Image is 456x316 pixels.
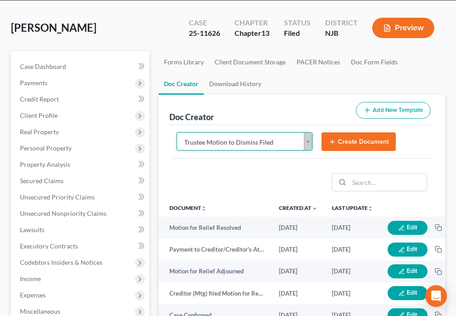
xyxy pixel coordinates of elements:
button: Edit [388,221,427,235]
span: 13 [261,29,269,37]
td: [DATE] [272,217,325,238]
div: Chapter [235,28,269,39]
a: Credit Report [13,91,149,107]
a: Property Analysis [13,156,149,173]
a: Unsecured Priority Claims [13,189,149,205]
div: District [325,18,358,28]
i: unfold_more [201,206,206,211]
div: 25-11626 [189,28,220,39]
a: Doc Creator [158,73,204,95]
span: Client Profile [20,112,58,119]
span: Miscellaneous [20,307,60,315]
button: Create Document [322,132,396,151]
span: Secured Claims [20,177,63,185]
span: Unsecured Priority Claims [20,193,95,201]
div: Status [284,18,311,28]
div: Open Intercom Messenger [425,285,447,307]
span: Real Property [20,128,59,136]
td: Payment to Creditor/Creditor's Attorney [158,238,272,260]
td: Motion for Relief Adjourned [158,261,272,282]
div: Doc Creator [169,112,214,122]
a: Documentunfold_more [169,204,206,211]
span: Property Analysis [20,160,70,168]
button: Edit [388,264,427,278]
span: Credit Report [20,95,59,103]
span: Trustee Motion to Dismiss Filed [184,136,293,148]
i: expand_more [312,206,317,211]
span: Expenses [20,291,46,299]
button: Edit [388,286,427,300]
td: Motion for Relief Resolved [158,217,272,238]
a: Forms Library [158,51,209,73]
td: [DATE] [272,238,325,260]
div: Chapter [235,18,269,28]
div: NJB [325,28,358,39]
span: Payments [20,79,48,87]
button: Preview [372,18,434,38]
div: Filed [284,28,311,39]
div: Case [189,18,220,28]
a: Lawsuits [13,222,149,238]
span: Case Dashboard [20,63,66,70]
a: Trustee Motion to Dismiss Filed [177,132,312,151]
a: Client Document Storage [209,51,291,73]
a: PACER Notices [291,51,346,73]
span: Unsecured Nonpriority Claims [20,209,106,217]
i: unfold_more [368,206,373,211]
td: [DATE] [325,282,380,304]
span: Income [20,275,41,282]
a: Download History [204,73,267,95]
td: [DATE] [325,238,380,260]
td: [DATE] [325,261,380,282]
a: Created at expand_more [279,204,317,211]
a: Secured Claims [13,173,149,189]
td: [DATE] [272,261,325,282]
span: [PERSON_NAME] [11,21,96,34]
td: [DATE] [272,282,325,304]
td: Creditor (Mtg) filed Motion for Relief [158,282,272,304]
a: Last Updateunfold_more [332,204,373,211]
a: Executory Contracts [13,238,149,254]
span: Executory Contracts [20,242,78,250]
a: Unsecured Nonpriority Claims [13,205,149,222]
td: [DATE] [325,217,380,238]
span: Lawsuits [20,226,44,233]
input: Search... [349,174,427,191]
span: Personal Property [20,144,72,152]
button: Add New Template [356,102,431,119]
button: Edit [388,243,427,257]
span: Codebtors Insiders & Notices [20,258,102,266]
a: Doc Form Fields [346,51,403,73]
a: Case Dashboard [13,58,149,75]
